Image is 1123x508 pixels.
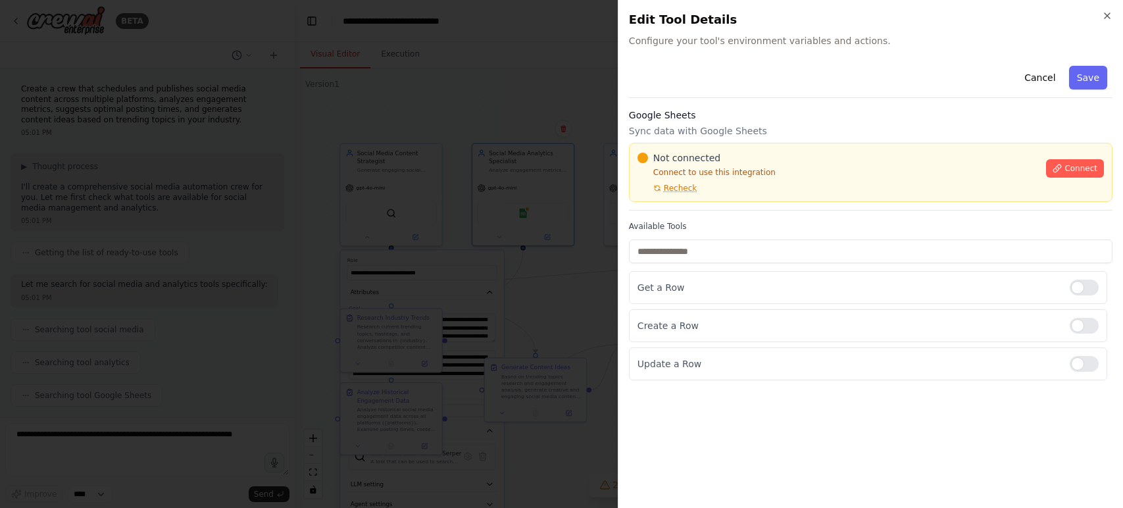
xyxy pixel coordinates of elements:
span: Not connected [653,151,720,165]
p: Get a Row [637,281,1059,294]
p: Update a Row [637,357,1059,370]
button: Save [1069,66,1107,89]
span: Recheck [664,183,697,193]
p: Sync data with Google Sheets [629,124,1112,138]
span: Configure your tool's environment variables and actions. [629,34,1112,47]
h2: Edit Tool Details [629,11,1112,29]
label: Available Tools [629,221,1112,232]
span: Connect [1064,163,1097,174]
button: Connect [1046,159,1104,178]
p: Create a Row [637,319,1059,332]
h3: Google Sheets [629,109,1112,122]
button: Cancel [1016,66,1063,89]
button: Recheck [637,183,697,193]
p: Connect to use this integration [637,167,1039,178]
